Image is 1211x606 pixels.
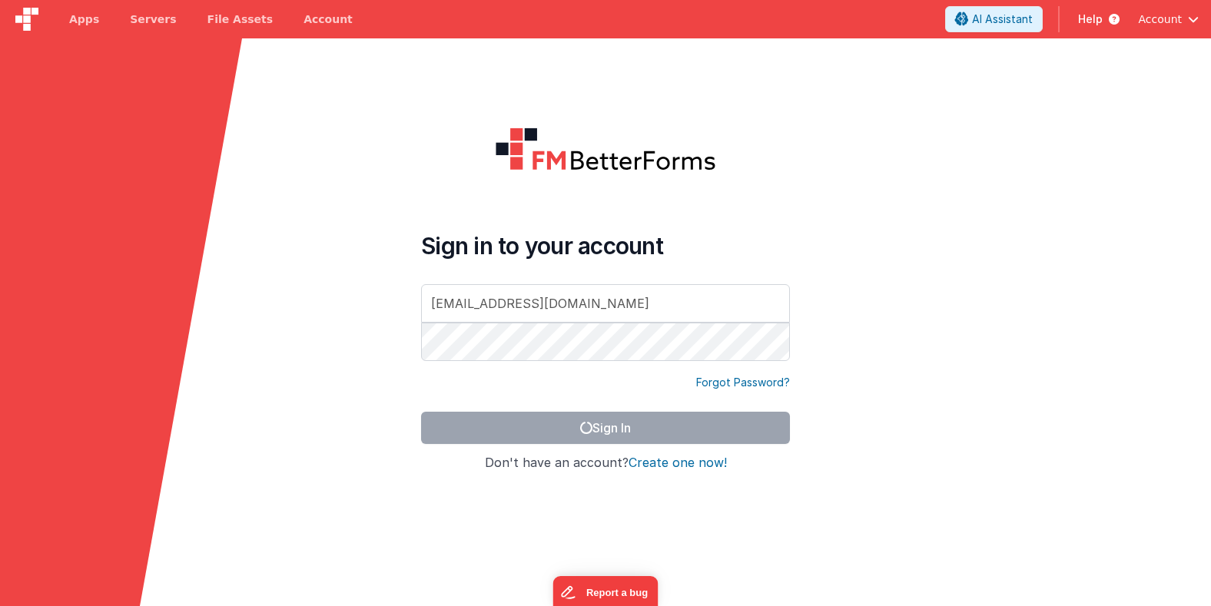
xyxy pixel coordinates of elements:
[1138,12,1199,27] button: Account
[130,12,176,27] span: Servers
[421,232,790,260] h4: Sign in to your account
[629,456,727,470] button: Create one now!
[945,6,1043,32] button: AI Assistant
[1078,12,1103,27] span: Help
[207,12,274,27] span: File Assets
[421,456,790,470] h4: Don't have an account?
[972,12,1033,27] span: AI Assistant
[696,375,790,390] a: Forgot Password?
[421,284,790,323] input: Email Address
[1138,12,1182,27] span: Account
[421,412,790,444] button: Sign In
[69,12,99,27] span: Apps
